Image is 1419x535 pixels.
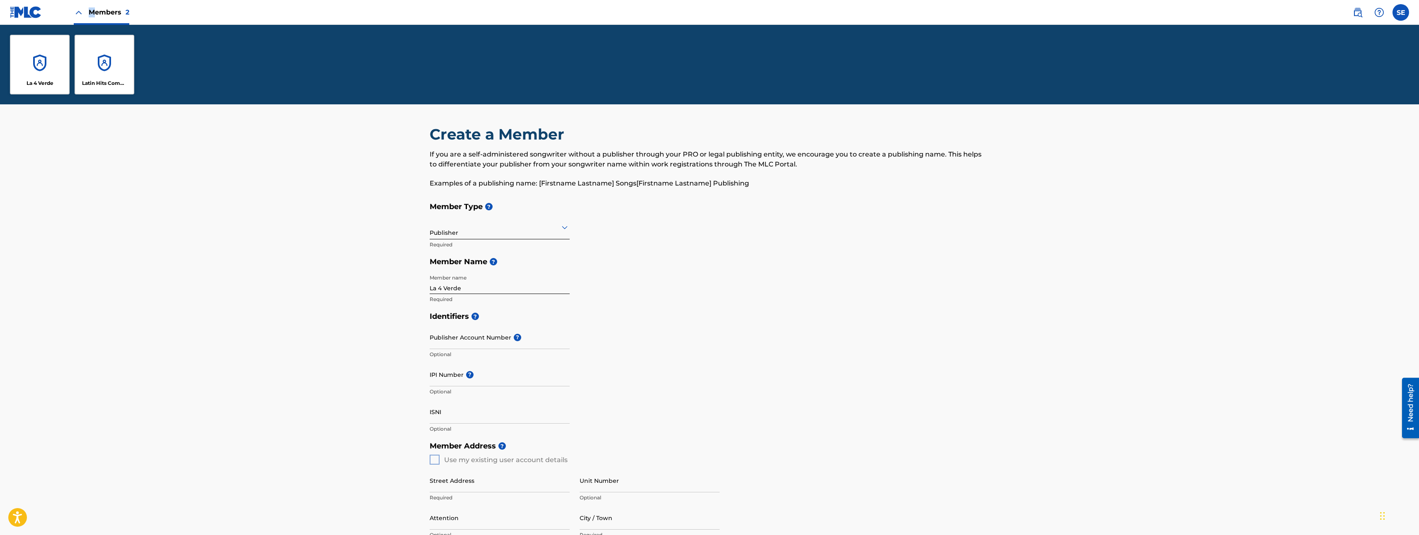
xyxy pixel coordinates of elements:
p: Optional [430,351,570,358]
p: Required [430,296,570,303]
span: ? [498,442,506,450]
div: User Menu [1392,4,1409,21]
span: ? [485,203,493,210]
p: Latin Hits Company [82,80,127,87]
span: ? [514,334,521,341]
span: ? [466,371,474,378]
img: Close [74,7,84,17]
div: Arrastrar [1380,504,1385,528]
div: Help [1371,4,1388,21]
h5: Identifiers [430,308,990,325]
h2: Create a Member [430,125,568,144]
div: Widget de chat [1378,495,1419,535]
h5: Member Address [430,437,990,455]
p: Required [430,494,570,501]
span: Members [89,7,129,17]
img: help [1374,7,1384,17]
h5: Member Name [430,253,990,271]
iframe: Resource Center [1396,374,1419,441]
a: Public Search [1349,4,1366,21]
p: Required [430,241,570,248]
a: AccountsLa 4 Verde [10,35,70,94]
span: ? [490,258,497,265]
iframe: Chat Widget [1378,495,1419,535]
span: ? [471,313,479,320]
img: search [1353,7,1363,17]
p: Optional [580,494,720,501]
h5: Member Type [430,198,990,216]
span: 2 [126,8,129,16]
a: AccountsLatin Hits Company [75,35,134,94]
div: Publisher [430,217,570,237]
p: Optional [430,388,570,395]
img: MLC Logo [10,6,42,18]
p: La 4 Verde [27,80,53,87]
p: Examples of a publishing name: [Firstname Lastname] Songs[Firstname Lastname] Publishing [430,178,990,188]
p: If you are a self-administered songwriter without a publisher through your PRO or legal publishin... [430,149,990,169]
p: Optional [430,425,570,433]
